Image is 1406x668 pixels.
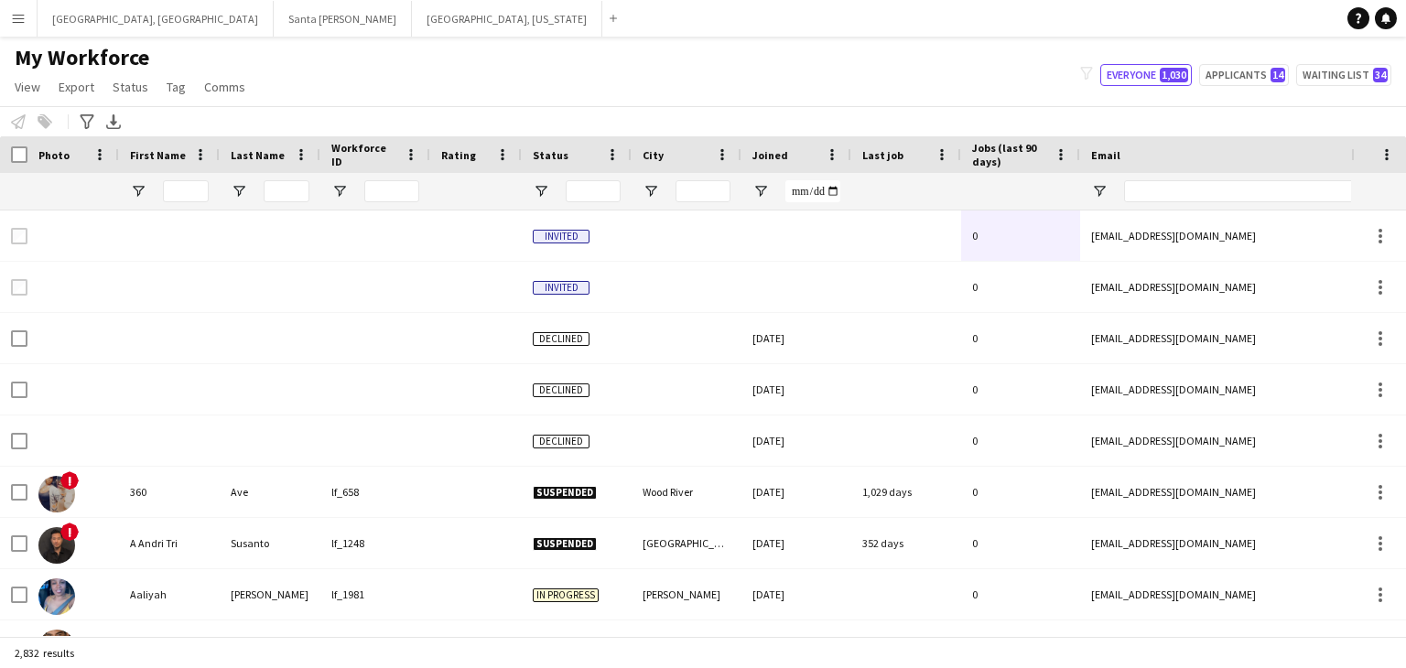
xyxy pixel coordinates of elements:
[533,588,599,602] span: In progress
[11,228,27,244] input: Row Selection is disabled for this row (unchecked)
[741,518,851,568] div: [DATE]
[364,180,419,202] input: Workforce ID Filter Input
[119,518,220,568] div: A Andri Tri
[1091,148,1120,162] span: Email
[130,148,186,162] span: First Name
[331,141,397,168] span: Workforce ID
[220,569,320,620] div: [PERSON_NAME]
[1091,183,1108,199] button: Open Filter Menu
[566,180,621,202] input: Status Filter Input
[533,383,589,397] span: Declined
[163,180,209,202] input: First Name Filter Input
[632,467,741,517] div: Wood River
[60,523,79,541] span: !
[220,467,320,517] div: Ave
[38,1,274,37] button: [GEOGRAPHIC_DATA], [GEOGRAPHIC_DATA]
[119,467,220,517] div: 360
[1160,68,1188,82] span: 1,030
[533,486,597,500] span: Suspended
[441,148,476,162] span: Rating
[412,1,602,37] button: [GEOGRAPHIC_DATA], [US_STATE]
[119,569,220,620] div: Aaliyah
[59,79,94,95] span: Export
[961,313,1080,363] div: 0
[533,332,589,346] span: Declined
[320,569,430,620] div: lf_1981
[231,183,247,199] button: Open Filter Menu
[38,578,75,615] img: Aaliyah Bennett
[38,476,75,512] img: 360 Ave
[632,518,741,568] div: [GEOGRAPHIC_DATA]
[231,148,285,162] span: Last Name
[752,148,788,162] span: Joined
[264,180,309,202] input: Last Name Filter Input
[851,467,961,517] div: 1,029 days
[785,180,840,202] input: Joined Filter Input
[320,518,430,568] div: lf_1248
[60,471,79,490] span: !
[961,467,1080,517] div: 0
[7,75,48,99] a: View
[103,111,124,133] app-action-btn: Export XLSX
[197,75,253,99] a: Comms
[274,1,412,37] button: Santa [PERSON_NAME]
[220,518,320,568] div: Susanto
[533,148,568,162] span: Status
[741,569,851,620] div: [DATE]
[643,148,664,162] span: City
[752,183,769,199] button: Open Filter Menu
[15,44,149,71] span: My Workforce
[533,183,549,199] button: Open Filter Menu
[961,364,1080,415] div: 0
[643,183,659,199] button: Open Filter Menu
[1199,64,1289,86] button: Applicants14
[15,79,40,95] span: View
[113,79,148,95] span: Status
[533,435,589,448] span: Declined
[204,79,245,95] span: Comms
[38,148,70,162] span: Photo
[1296,64,1391,86] button: Waiting list34
[1100,64,1192,86] button: Everyone1,030
[961,569,1080,620] div: 0
[130,183,146,199] button: Open Filter Menu
[533,537,597,551] span: Suspended
[972,141,1047,168] span: Jobs (last 90 days)
[961,262,1080,312] div: 0
[741,313,851,363] div: [DATE]
[11,279,27,296] input: Row Selection is disabled for this row (unchecked)
[676,180,730,202] input: City Filter Input
[961,518,1080,568] div: 0
[1271,68,1285,82] span: 14
[51,75,102,99] a: Export
[159,75,193,99] a: Tag
[741,467,851,517] div: [DATE]
[961,415,1080,466] div: 0
[741,415,851,466] div: [DATE]
[167,79,186,95] span: Tag
[320,467,430,517] div: lf_658
[533,230,589,243] span: Invited
[741,364,851,415] div: [DATE]
[632,569,741,620] div: [PERSON_NAME]
[38,527,75,564] img: A Andri Tri Susanto
[533,281,589,295] span: Invited
[331,183,348,199] button: Open Filter Menu
[1373,68,1388,82] span: 34
[76,111,98,133] app-action-btn: Advanced filters
[961,210,1080,261] div: 0
[851,518,961,568] div: 352 days
[862,148,903,162] span: Last job
[105,75,156,99] a: Status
